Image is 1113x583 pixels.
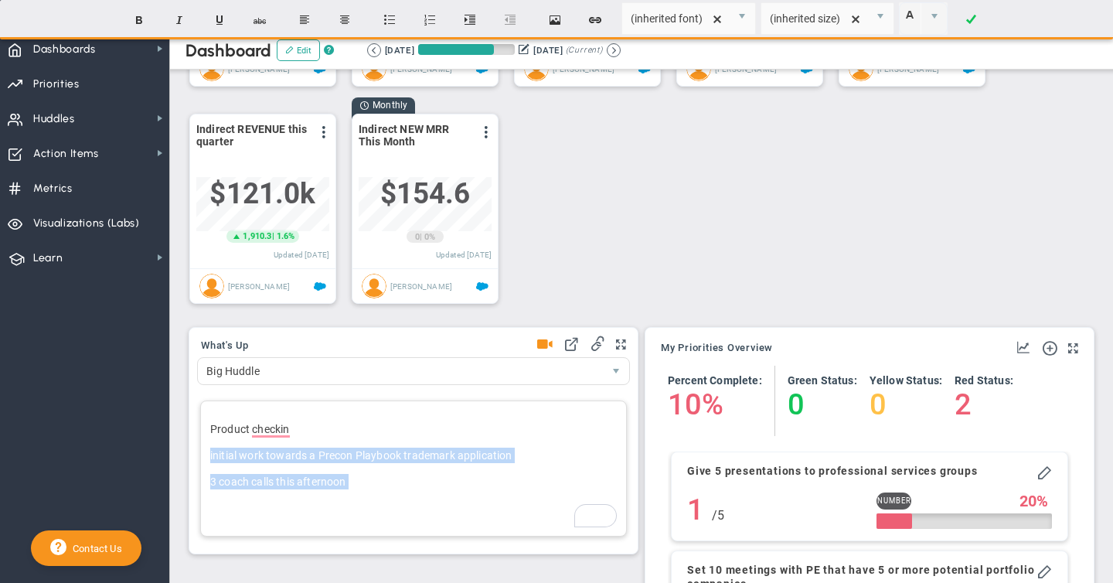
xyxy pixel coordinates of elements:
span: | [420,232,422,242]
h4: % [702,387,723,421]
span: $121,003.82 [209,177,315,210]
span: (Current) [566,43,603,57]
span: 20 [1019,493,1036,510]
span: Action Items [33,138,99,170]
span: Number [877,496,911,506]
span: Salesforce Enabled<br ></span>Indirect New ARR This Month - ET [476,281,488,293]
span: Current selected color is rgba(255, 255, 255, 0) [899,2,948,35]
span: [PERSON_NAME] [877,65,939,73]
span: 1.6% [277,231,295,241]
span: [PERSON_NAME] [715,65,777,73]
button: Indent [451,5,488,35]
span: [PERSON_NAME] [390,65,452,73]
span: Updated [DATE] [274,251,329,259]
img: Eugene Terk [362,274,386,298]
span: [PERSON_NAME] [228,282,290,291]
span: Dashboards [33,33,96,66]
h4: 2 [955,387,1013,421]
h4: Yellow Status: [870,373,942,387]
input: Font Size [761,3,868,34]
button: What's Up [201,340,249,353]
span: 0 [415,231,420,244]
span: 1,910.3 [243,230,271,243]
button: Bold [121,5,158,35]
span: select [729,3,755,34]
span: Indirect REVENUE this quarter [196,123,308,148]
button: Underline [201,5,238,35]
img: Eugene Terk [199,274,224,298]
span: | [272,231,274,241]
span: Huddles [33,103,75,135]
div: [DATE] [533,43,563,57]
span: Contact Us [66,543,122,554]
h4: 0 [870,387,942,421]
span: Salesforce Enabled<br ></span>Indirect Revenue - This Quarter - TO DAT [314,281,326,293]
button: Italic [161,5,198,35]
a: Done! [952,5,989,35]
span: select [867,3,893,34]
span: Indirect NEW MRR This Month [359,123,471,148]
p: 3 coach calls this afternoon [210,474,617,489]
span: Priorities [33,68,80,101]
span: [PERSON_NAME] [228,65,290,73]
button: Edit [277,39,320,61]
button: Center text [326,5,363,35]
span: 0% [424,232,435,242]
div: Period Progress: 78% Day 71 of 91 with 20 remaining. [418,44,515,55]
button: Align text left [286,5,323,35]
span: select [603,358,629,384]
span: select [921,3,947,34]
div: 5 [712,502,724,529]
span: Big Huddle [198,358,603,384]
span: % [1036,493,1048,510]
span: Updated [DATE] [436,251,492,259]
span: Visualizations (Labs) [33,207,140,240]
button: Insert hyperlink [577,5,614,35]
h4: 10 [668,387,702,421]
span: What's Up [201,340,249,351]
span: [PERSON_NAME] [553,65,614,73]
span: $154.6 [380,177,471,210]
span: / [712,508,717,523]
h4: 0 [788,387,857,421]
span: My Priorities Overview [661,343,773,353]
button: My Priorities Overview [661,343,773,355]
button: Insert unordered list [371,5,408,35]
p: initial work towards a Precon Playbook trademark application [210,448,617,463]
span: [PERSON_NAME] [390,282,452,291]
h4: Give 5 presentations to professional services groups [687,464,978,478]
h4: Green Status: [788,373,857,387]
h4: Red Status: [955,373,1013,387]
button: Insert ordered list [411,5,448,35]
input: Font Name [622,3,729,34]
p: Product checkin [210,421,617,437]
h4: Percent Complete: [668,373,762,387]
span: Metrics [33,172,73,205]
span: Learn [33,242,63,274]
button: Go to previous period [367,43,381,57]
button: Go to next period [607,43,621,57]
h4: 1 [687,493,704,527]
div: [DATE] [385,43,414,57]
div: To enrich screen reader interactions, please activate Accessibility in Grammarly extension settings [200,401,627,537]
span: Dashboard [185,40,271,61]
button: Strikethrough [241,5,278,35]
button: Insert image [536,5,574,35]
